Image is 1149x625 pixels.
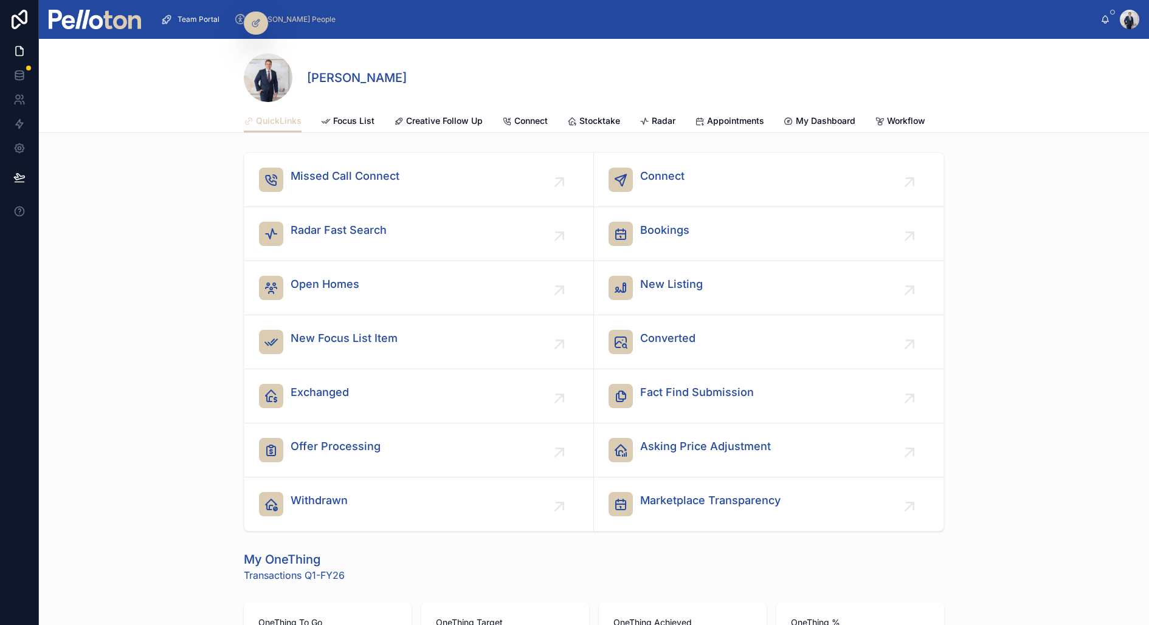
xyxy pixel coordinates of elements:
[333,115,374,127] span: Focus List
[291,168,399,185] span: Missed Call Connect
[594,261,944,315] a: New Listing
[640,492,781,509] span: Marketplace Transparency
[640,438,771,455] span: Asking Price Adjustment
[502,110,548,134] a: Connect
[244,551,345,568] h1: My OneThing
[151,6,1100,33] div: scrollable content
[579,115,620,127] span: Stocktake
[567,110,620,134] a: Stocktake
[244,369,594,423] a: Exchanged
[256,115,302,127] span: QuickLinks
[321,110,374,134] a: Focus List
[244,568,345,582] span: Transactions Q1-FY26
[640,110,675,134] a: Radar
[291,492,348,509] span: Withdrawn
[640,384,754,401] span: Fact Find Submission
[594,477,944,531] a: Marketplace Transparency
[157,9,228,30] a: Team Portal
[251,15,336,24] span: [PERSON_NAME] People
[796,115,855,127] span: My Dashboard
[514,115,548,127] span: Connect
[640,276,703,293] span: New Listing
[291,330,398,347] span: New Focus List Item
[244,477,594,531] a: Withdrawn
[291,438,381,455] span: Offer Processing
[594,207,944,261] a: Bookings
[291,384,349,401] span: Exchanged
[640,330,695,347] span: Converted
[291,222,387,239] span: Radar Fast Search
[49,10,141,29] img: App logo
[291,276,359,293] span: Open Homes
[178,15,219,24] span: Team Portal
[230,9,344,30] a: [PERSON_NAME] People
[307,69,407,86] h1: [PERSON_NAME]
[244,423,594,477] a: Offer Processing
[244,315,594,369] a: New Focus List Item
[594,315,944,369] a: Converted
[784,110,855,134] a: My Dashboard
[875,110,925,134] a: Workflow
[594,153,944,207] a: Connect
[652,115,675,127] span: Radar
[244,261,594,315] a: Open Homes
[394,110,483,134] a: Creative Follow Up
[406,115,483,127] span: Creative Follow Up
[244,153,594,207] a: Missed Call Connect
[594,369,944,423] a: Fact Find Submission
[594,423,944,477] a: Asking Price Adjustment
[640,168,685,185] span: Connect
[707,115,764,127] span: Appointments
[695,110,764,134] a: Appointments
[244,207,594,261] a: Radar Fast Search
[887,115,925,127] span: Workflow
[244,110,302,133] a: QuickLinks
[640,222,689,239] span: Bookings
